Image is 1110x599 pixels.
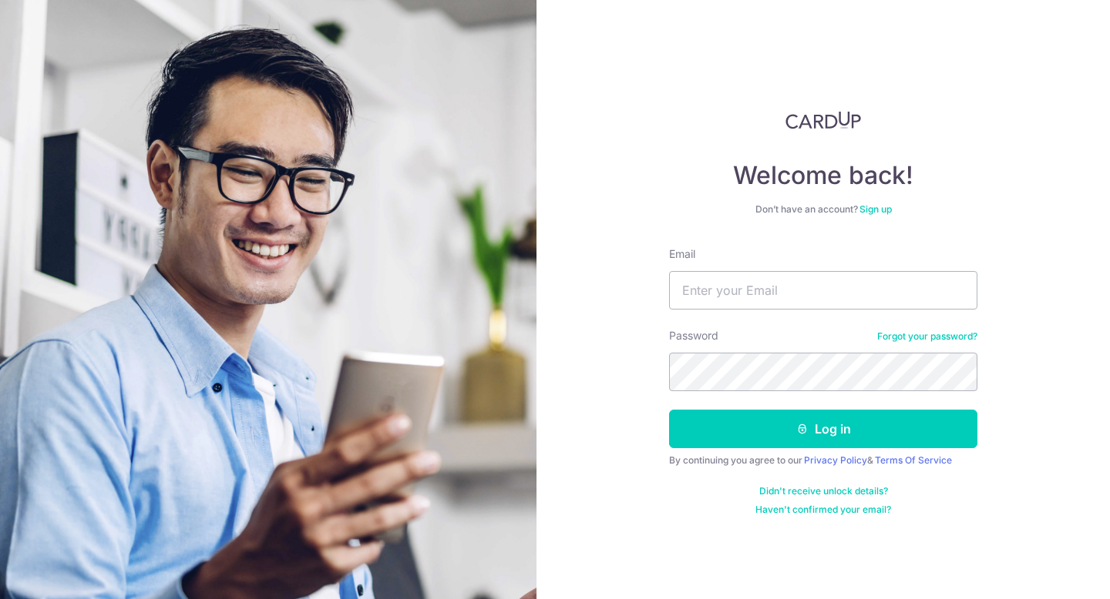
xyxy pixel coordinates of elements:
[785,111,861,129] img: CardUp Logo
[669,454,977,467] div: By continuing you agree to our &
[669,328,718,343] label: Password
[877,330,977,343] a: Forgot your password?
[669,410,977,448] button: Log in
[669,160,977,191] h4: Welcome back!
[759,485,888,497] a: Didn't receive unlock details?
[755,504,891,516] a: Haven't confirmed your email?
[669,246,695,262] label: Email
[804,454,867,466] a: Privacy Policy
[859,203,892,215] a: Sign up
[669,203,977,216] div: Don’t have an account?
[669,271,977,310] input: Enter your Email
[875,454,952,466] a: Terms Of Service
